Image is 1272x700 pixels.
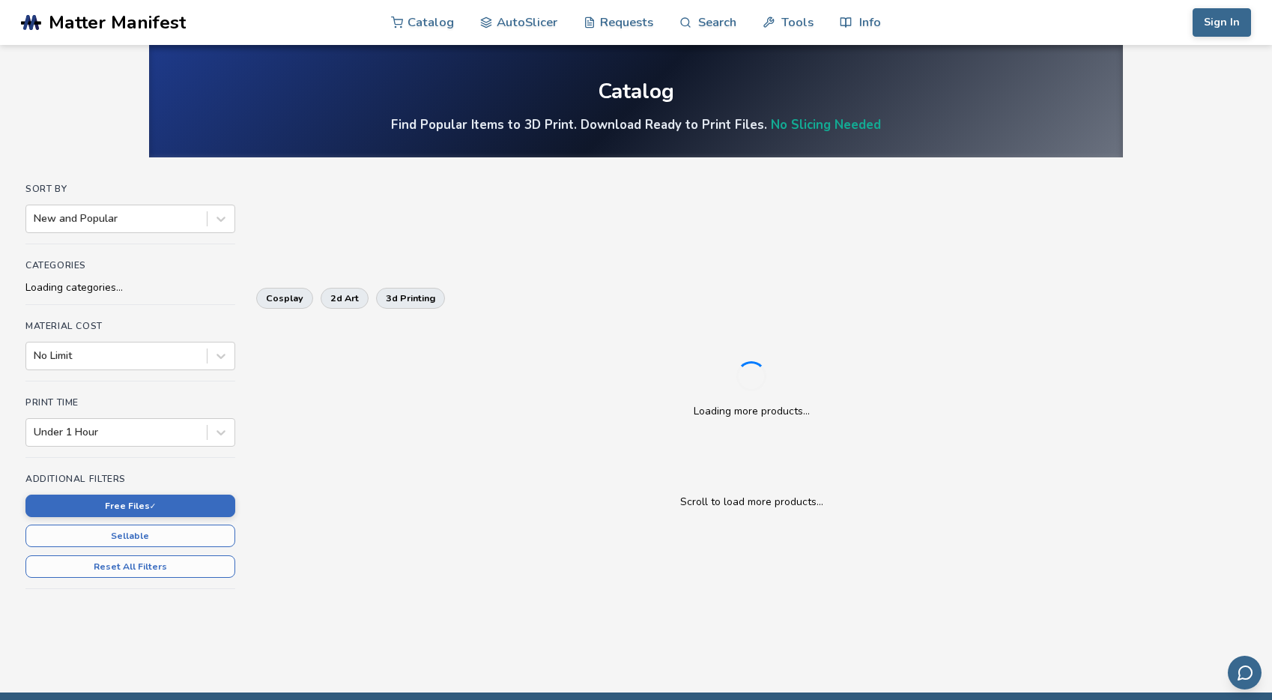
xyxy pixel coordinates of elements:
button: Sellable [25,525,235,547]
h4: Material Cost [25,321,235,331]
div: Catalog [598,80,674,103]
h4: Print Time [25,397,235,408]
div: Loading categories... [25,282,235,294]
h4: Sort By [25,184,235,194]
a: No Slicing Needed [771,116,881,133]
p: Loading more products... [694,403,810,419]
input: Under 1 Hour [34,426,37,438]
h4: Categories [25,260,235,271]
button: Reset All Filters [25,555,235,578]
h4: Additional Filters [25,474,235,484]
input: No Limit [34,350,37,362]
button: 3d printing [376,288,445,309]
button: Send feedback via email [1228,656,1262,690]
span: Matter Manifest [49,12,186,33]
button: Free Files✓ [25,495,235,517]
input: New and Popular [34,213,37,225]
h4: Find Popular Items to 3D Print. Download Ready to Print Files. [391,116,881,133]
button: 2d art [321,288,369,309]
button: Sign In [1193,8,1251,37]
button: cosplay [256,288,313,309]
p: Scroll to load more products... [271,494,1232,510]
